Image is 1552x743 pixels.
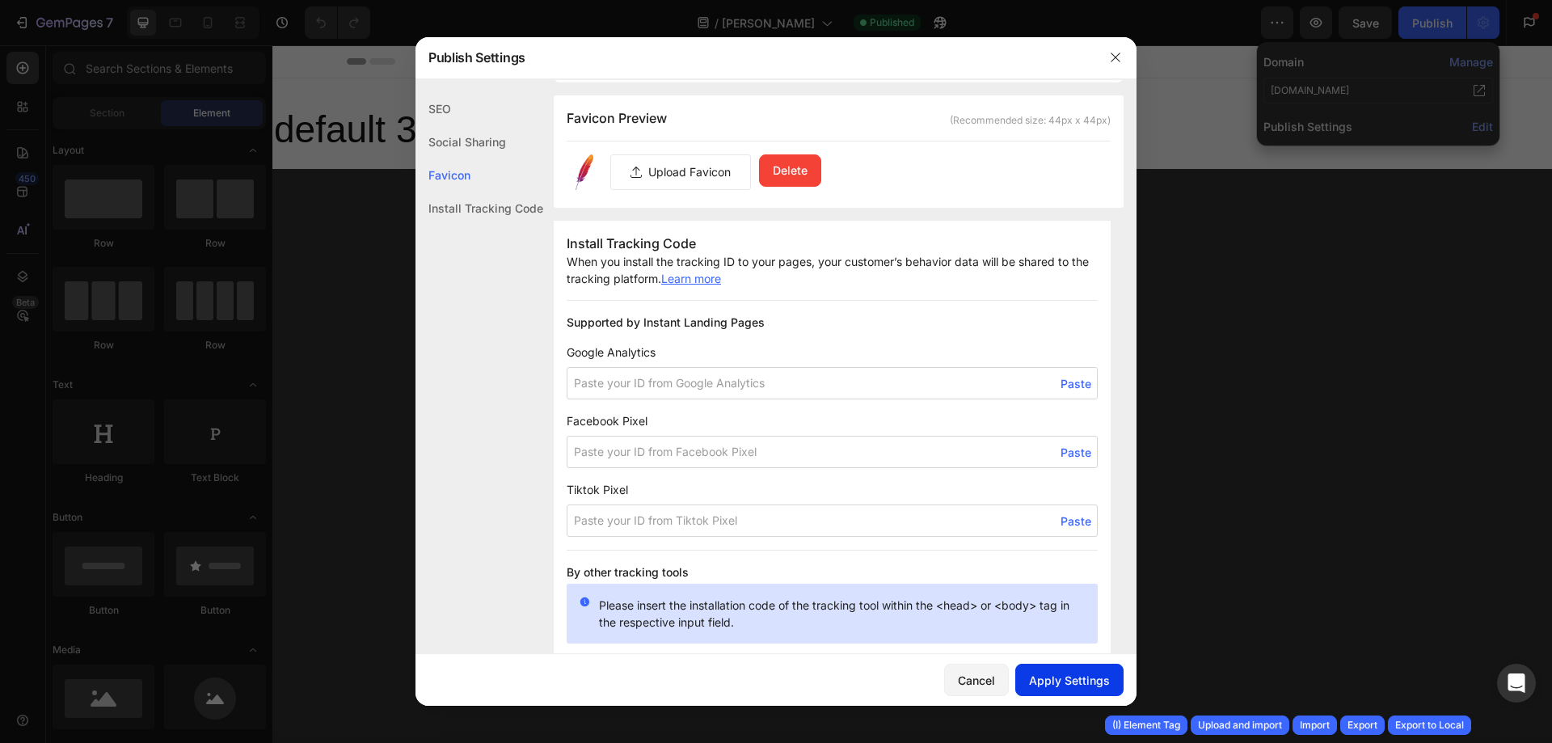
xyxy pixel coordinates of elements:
span: Tiktok Pixel [567,481,1098,498]
div: Import [1300,718,1330,732]
div: Publish Settings [415,36,1094,78]
span: Favicon Preview [567,108,667,128]
input: Paste your ID from Google Analytics [567,367,1098,399]
h3: By other tracking tools [567,564,1098,580]
div: Export to Local [1395,718,1464,732]
button: (I) Element Tag [1105,716,1187,735]
h3: Supported by Instant Landing Pages [567,314,1098,331]
h3: Install Tracking Code [567,234,1098,253]
div: Delete [773,162,808,179]
div: Export [1347,718,1377,732]
div: Install Tracking Code [415,192,543,225]
div: (I) Element Tag [1112,718,1180,732]
p: Please insert the installation code of the tracking tool within the <head> or <body> tag in the r... [599,597,1085,631]
span: Google Analytics [567,344,1098,361]
button: Apply Settings [1015,664,1124,696]
div: Upload and import [1198,718,1282,732]
div: Social Sharing [415,125,543,158]
button: Upload and import [1191,716,1289,735]
img: image favicon [567,154,602,190]
div: Apply Settings [1029,672,1110,689]
button: Import [1293,716,1337,735]
span: Paste [1061,513,1091,530]
button: Export [1340,716,1385,735]
input: Paste your ID from Facebook Pixel [567,436,1098,468]
button: Export to Local [1388,716,1471,735]
span: Paste [1061,375,1091,392]
span: Facebook Pixel [567,412,1098,429]
span: (Recommended size: 44px x 44px) [950,113,1111,128]
div: Favicon [415,158,543,192]
div: Open Intercom Messenger [1497,664,1536,703]
p: When you install the tracking ID to your pages, your customer’s behavior data will be shared to t... [567,253,1098,287]
button: Delete [759,154,821,187]
button: Cancel [944,664,1009,696]
div: Cancel [958,672,995,689]
a: Learn more [661,272,721,285]
input: Paste your ID from Tiktok Pixel [567,504,1098,537]
span: Paste [1061,444,1091,461]
div: SEO [415,92,543,125]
